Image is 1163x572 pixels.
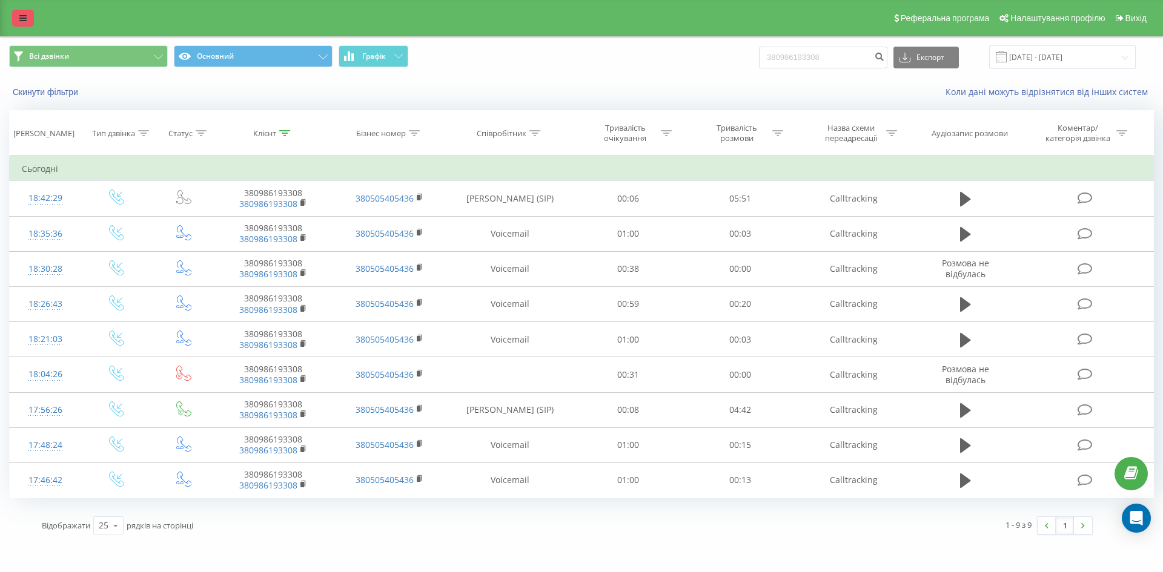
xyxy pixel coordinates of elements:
[818,123,883,143] div: Назва схеми переадресації
[447,322,572,357] td: Voicemail
[1056,517,1074,534] a: 1
[22,257,69,281] div: 18:30:28
[215,251,331,286] td: 380986193308
[356,263,414,274] a: 380505405436
[42,520,90,531] span: Відображати
[684,427,795,462] td: 00:15
[796,357,912,392] td: Calltracking
[684,286,795,321] td: 00:20
[362,52,386,61] span: Графік
[356,439,414,450] a: 380505405436
[1125,13,1147,23] span: Вихід
[22,468,69,492] div: 17:46:42
[215,462,331,498] td: 380986193308
[796,392,912,427] td: Calltracking
[759,47,887,68] input: Пошук за номером
[796,286,912,321] td: Calltracking
[22,398,69,422] div: 17:56:26
[572,427,684,462] td: 01:00
[572,462,684,498] td: 01:00
[593,123,658,143] div: Тривалість очікування
[572,322,684,357] td: 01:00
[1006,519,1032,531] div: 1 - 9 з 9
[893,47,959,68] button: Експорт
[356,404,414,415] a: 380505405436
[572,181,684,216] td: 00:06
[572,216,684,251] td: 01:00
[684,181,795,216] td: 05:51
[901,13,990,23] span: Реферальна програма
[239,409,297,421] a: 380986193308
[796,427,912,462] td: Calltracking
[796,216,912,251] td: Calltracking
[447,392,572,427] td: [PERSON_NAME] (SIP)
[572,286,684,321] td: 00:59
[215,286,331,321] td: 380986193308
[239,479,297,491] a: 380986193308
[22,327,69,351] div: 18:21:03
[215,322,331,357] td: 380986193308
[684,392,795,427] td: 04:42
[215,427,331,462] td: 380986193308
[356,369,414,380] a: 380505405436
[356,474,414,485] a: 380505405436
[168,128,193,139] div: Статус
[339,45,408,67] button: Графік
[356,128,406,139] div: Бізнес номер
[684,216,795,251] td: 00:03
[29,51,69,61] span: Всі дзвінки
[447,462,572,498] td: Voicemail
[239,374,297,386] a: 380986193308
[239,444,297,456] a: 380986193308
[215,357,331,392] td: 380986193308
[10,157,1154,181] td: Сьогодні
[99,519,108,531] div: 25
[1122,504,1151,533] div: Open Intercom Messenger
[477,128,526,139] div: Співробітник
[174,45,333,67] button: Основний
[684,357,795,392] td: 00:00
[239,339,297,350] a: 380986193308
[239,268,297,280] a: 380986193308
[447,251,572,286] td: Voicemail
[356,192,414,204] a: 380505405436
[22,292,69,316] div: 18:26:43
[796,251,912,286] td: Calltracking
[572,392,684,427] td: 00:08
[447,286,572,321] td: Voicemail
[9,45,168,67] button: Всі дзвінки
[796,181,912,216] td: Calltracking
[215,181,331,216] td: 380986193308
[92,128,135,139] div: Тип дзвінка
[22,363,69,386] div: 18:04:26
[215,392,331,427] td: 380986193308
[572,251,684,286] td: 00:38
[356,228,414,239] a: 380505405436
[684,322,795,357] td: 00:03
[127,520,193,531] span: рядків на сторінці
[942,363,989,386] span: Розмова не відбулась
[22,433,69,457] div: 17:48:24
[572,357,684,392] td: 00:31
[942,257,989,280] span: Розмова не відбулась
[684,251,795,286] td: 00:00
[796,462,912,498] td: Calltracking
[22,186,69,210] div: 18:42:29
[1010,13,1105,23] span: Налаштування профілю
[447,216,572,251] td: Voicemail
[684,462,795,498] td: 00:13
[932,128,1008,139] div: Аудіозапис розмови
[253,128,276,139] div: Клієнт
[946,86,1154,97] a: Коли дані можуть відрізнятися вiд інших систем
[239,304,297,315] a: 380986193308
[239,233,297,245] a: 380986193308
[704,123,769,143] div: Тривалість розмови
[796,322,912,357] td: Calltracking
[356,298,414,309] a: 380505405436
[356,334,414,345] a: 380505405436
[22,222,69,246] div: 18:35:36
[9,87,84,97] button: Скинути фільтри
[239,198,297,209] a: 380986193308
[1042,123,1113,143] div: Коментар/категорія дзвінка
[447,427,572,462] td: Voicemail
